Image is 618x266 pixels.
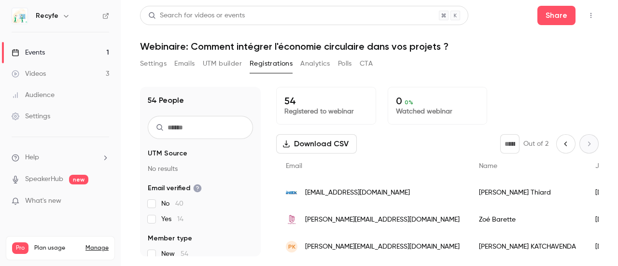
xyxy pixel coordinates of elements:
[12,48,45,57] div: Events
[396,95,479,107] p: 0
[140,41,599,52] h1: Webinaire: Comment intégrer l'économie circulaire dans vos projets ?
[148,11,245,21] div: Search for videos or events
[12,90,55,100] div: Audience
[469,233,586,260] div: [PERSON_NAME] KATCHAVENDA
[177,216,183,223] span: 14
[305,215,460,225] span: [PERSON_NAME][EMAIL_ADDRESS][DOMAIN_NAME]
[98,197,109,206] iframe: Noticeable Trigger
[12,8,28,24] img: Recyfe
[175,200,183,207] span: 40
[284,107,368,116] p: Registered to webinar
[148,234,192,243] span: Member type
[338,56,352,71] button: Polls
[479,163,497,169] span: Name
[25,196,61,206] span: What's new
[360,56,373,71] button: CTA
[300,56,330,71] button: Analytics
[25,174,63,184] a: SpeakerHub
[12,112,50,121] div: Settings
[250,56,293,71] button: Registrations
[396,107,479,116] p: Watched webinar
[288,242,295,251] span: PK
[85,244,109,252] a: Manage
[286,163,302,169] span: Email
[523,139,548,149] p: Out of 2
[148,149,187,158] span: UTM Source
[174,56,195,71] button: Emails
[148,95,184,106] h1: 54 People
[36,11,58,21] h6: Recyfe
[276,134,357,154] button: Download CSV
[284,95,368,107] p: 54
[556,134,576,154] button: Previous page
[148,164,253,174] p: No results
[305,188,410,198] span: [EMAIL_ADDRESS][DOMAIN_NAME]
[161,199,183,209] span: No
[286,187,297,198] img: inex.fr
[12,153,109,163] li: help-dropdown-opener
[181,251,188,257] span: 54
[469,179,586,206] div: [PERSON_NAME] Thiard
[203,56,242,71] button: UTM builder
[161,249,188,259] span: New
[25,153,39,163] span: Help
[148,183,202,193] span: Email verified
[34,244,80,252] span: Plan usage
[305,242,460,252] span: [PERSON_NAME][EMAIL_ADDRESS][DOMAIN_NAME]
[405,99,413,106] span: 0 %
[161,214,183,224] span: Yes
[69,175,88,184] span: new
[537,6,576,25] button: Share
[469,206,586,233] div: Zoé Barette
[12,242,28,254] span: Pro
[286,214,297,225] img: utopreneurs.org
[140,56,167,71] button: Settings
[12,69,46,79] div: Videos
